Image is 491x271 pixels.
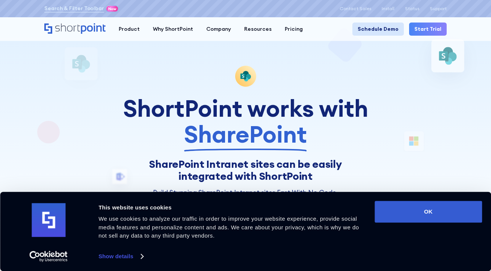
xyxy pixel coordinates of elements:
[184,121,307,147] span: SharePoint
[112,23,146,36] a: Product
[375,201,482,223] button: OK
[122,188,369,197] h2: Build Stunning SharePoint Intranet sites Fast With No Code.
[278,23,309,36] a: Pricing
[122,95,369,148] div: ShortPoint works with
[16,251,82,262] a: Usercentrics Cookiebot - opens in a new window
[430,6,447,11] a: Support
[285,25,303,33] div: Pricing
[409,23,447,36] a: Start Trial
[119,25,140,33] div: Product
[206,25,231,33] div: Company
[122,158,369,182] h1: SharePoint Intranet sites can be easily integrated with ShortPoint
[382,6,394,11] a: Install
[32,203,65,237] img: logo
[146,23,199,36] a: Why ShortPoint
[405,6,419,11] a: Status
[44,5,104,12] a: Search & Filter Toolbar
[153,25,193,33] div: Why ShortPoint
[352,23,404,36] a: Schedule Demo
[199,23,237,36] a: Company
[44,23,106,35] a: Home
[98,203,366,212] div: This website uses cookies
[340,6,371,11] a: Contact Sales
[98,215,359,239] span: We use cookies to analyze our traffic in order to improve your website experience, provide social...
[98,251,143,262] a: Show details
[237,23,278,36] a: Resources
[244,25,272,33] div: Resources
